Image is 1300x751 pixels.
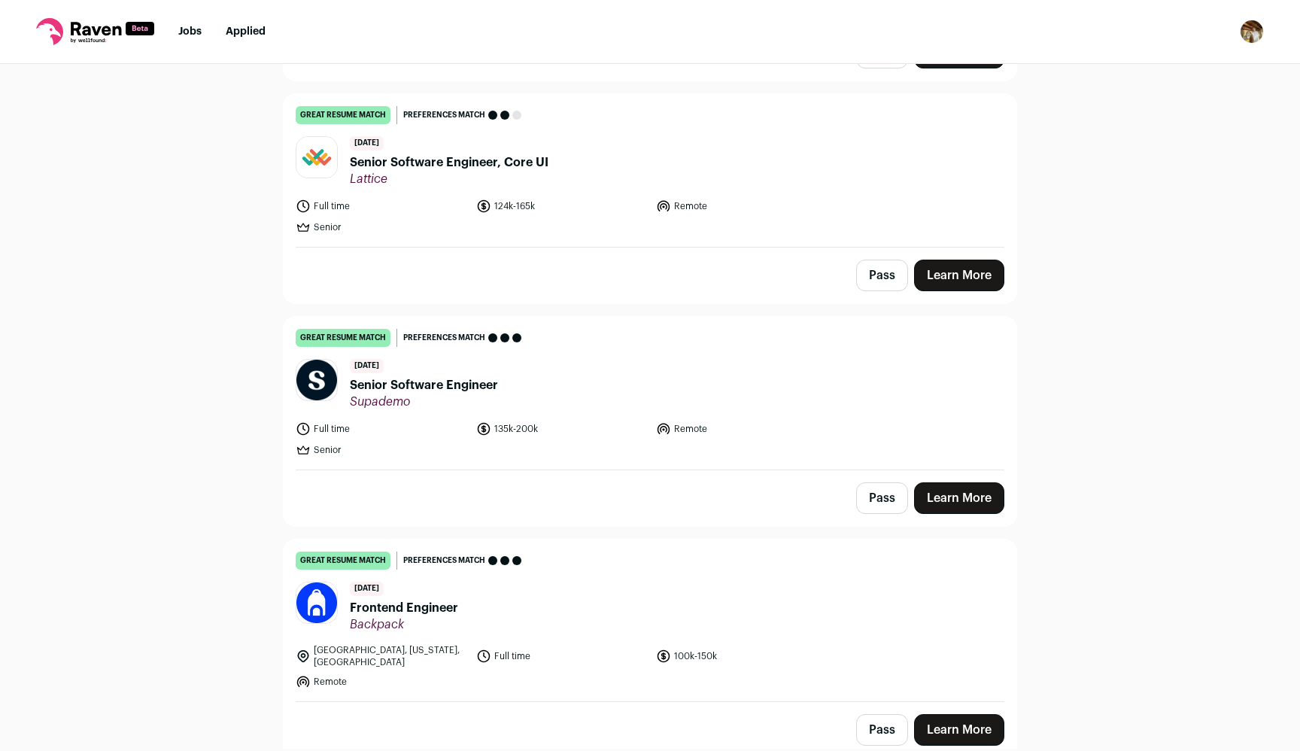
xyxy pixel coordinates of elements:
li: Senior [296,442,467,458]
button: Pass [856,482,908,514]
li: 135k-200k [476,421,648,436]
button: Pass [856,714,908,746]
div: great resume match [296,106,390,124]
li: Full time [296,199,467,214]
span: Frontend Engineer [350,599,458,617]
li: Remote [656,421,828,436]
span: [DATE] [350,136,384,151]
a: great resume match Preferences match [DATE] Senior Software Engineer Supademo Full time 135k-200k... [284,317,1016,470]
li: Remote [656,199,828,214]
button: Pass [856,260,908,291]
a: Applied [226,26,266,37]
img: 6ee3596dfcf754dc6a99b46dff4403f63d95878513c099c2b128d39844b53c2b.png [296,360,337,400]
span: Senior Software Engineer, Core UI [350,154,548,172]
li: Remote [296,674,467,689]
span: Senior Software Engineer [350,376,498,394]
li: 100k-150k [656,644,828,668]
a: Learn More [914,482,1004,514]
a: Jobs [178,26,202,37]
a: great resume match Preferences match [DATE] Senior Software Engineer, Core UI Lattice Full time 1... [284,94,1016,247]
img: 19545825-medium_jpg [1240,20,1264,44]
li: Senior [296,220,467,235]
span: [DATE] [350,582,384,596]
button: Open dropdown [1240,20,1264,44]
div: great resume match [296,329,390,347]
li: 124k-165k [476,199,648,214]
li: Full time [296,421,467,436]
span: Preferences match [403,108,485,123]
a: Learn More [914,714,1004,746]
img: 1cc5b3d77355fdb7ac793c8aba6fd4495fad855056a8cb9c58856f114bc45c57.jpg [296,137,337,178]
li: [GEOGRAPHIC_DATA], [US_STATE], [GEOGRAPHIC_DATA] [296,644,467,668]
span: Preferences match [403,330,485,345]
span: [DATE] [350,359,384,373]
span: Backpack [350,617,458,632]
span: Preferences match [403,553,485,568]
li: Full time [476,644,648,668]
a: Learn More [914,260,1004,291]
a: great resume match Preferences match [DATE] Frontend Engineer Backpack [GEOGRAPHIC_DATA], [US_STA... [284,540,1016,701]
span: Supademo [350,394,498,409]
img: 5bd66c6a0dae0b76368f98f4b36bbd5c4e61d771cd1b227cbab099c68536453e.jpg [296,582,337,623]
span: Lattice [350,172,548,187]
div: great resume match [296,552,390,570]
